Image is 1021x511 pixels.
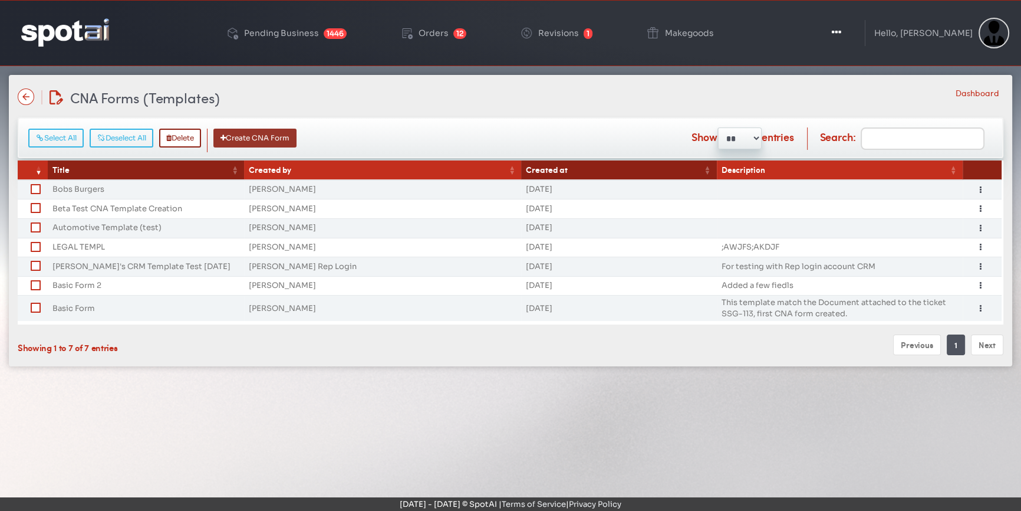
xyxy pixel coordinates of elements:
span: 12 [453,28,466,39]
td: [DATE] [521,238,716,257]
img: logo-reversed.png [21,18,109,46]
img: name-arrow-back-state-default-icon-true-icon-only-true-type.svg [18,89,34,105]
div: Pending Business [244,29,319,37]
th: Title: activate to sort column ascending [48,160,244,180]
td: Basic Form [48,295,244,321]
div: Revisions [538,29,579,37]
td: This template match the Document attached to the ticket SSG-113, first CNA form created. [717,295,963,321]
a: Terms of Service [502,499,566,509]
label: Show entries [691,127,794,149]
td: Added a few fiedls [717,276,963,296]
th: Created at: activate to sort column ascending [521,160,716,180]
button: Delete [159,129,201,148]
img: line-12.svg [41,90,42,104]
th: Description: activate to sort column ascending [717,160,963,180]
th: &nbsp; [963,160,1002,180]
td: [DATE] [521,180,716,199]
td: [PERSON_NAME] [244,295,521,321]
div: Orders [419,29,449,37]
a: Revisions 1 [510,7,602,59]
img: Sterling Cooper & Partners [979,18,1009,48]
th: Created by: activate to sort column ascending [244,160,521,180]
td: LEGAL TEMPL [48,238,244,257]
td: Basic Form 2 [48,276,244,296]
td: [PERSON_NAME] Rep Login [244,257,521,276]
td: [PERSON_NAME] [244,238,521,257]
select: Showentries [717,127,762,149]
td: Beta Test CNA Template Creation [48,199,244,218]
span: 1 [584,28,592,39]
td: [PERSON_NAME]'s CRM Template Test [DATE] [48,257,244,276]
td: [DATE] [521,199,716,218]
td: Automotive Template (test) [48,218,244,238]
td: [PERSON_NAME] [244,276,521,296]
a: Privacy Policy [569,499,621,509]
td: ;AWJFS;AKDJF [717,238,963,257]
td: [DATE] [521,257,716,276]
span: 1446 [324,28,347,39]
a: Pending Business 1446 [216,7,356,59]
label: Search: [819,127,984,150]
button: Select All [28,129,84,148]
img: order-play.png [400,26,414,40]
a: 1 [947,335,965,355]
div: Showing 1 to 7 of 7 entries [18,333,424,357]
td: [DATE] [521,276,716,296]
td: For testing with Rep login account CRM [717,257,963,276]
span: CNA Forms (Templates) [70,87,219,107]
button: Create CNA Form [213,129,297,148]
a: Orders 12 [390,7,476,59]
input: Search: [861,127,984,150]
td: [PERSON_NAME] [244,218,521,238]
div: Makegoods [665,29,714,37]
td: [DATE] [521,295,716,321]
li: Dashboard [956,87,999,99]
td: [PERSON_NAME] [244,199,521,218]
img: change-circle.png [519,26,533,40]
td: [PERSON_NAME] [244,180,521,199]
td: Bobs Burgers [48,180,244,199]
img: deployed-code-history.png [225,26,239,40]
img: edit-document.svg [50,90,63,104]
button: Deselect All [90,129,153,148]
a: Makegoods [636,7,723,59]
td: [DATE] [521,218,716,238]
div: Hello, [PERSON_NAME] [874,29,973,37]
